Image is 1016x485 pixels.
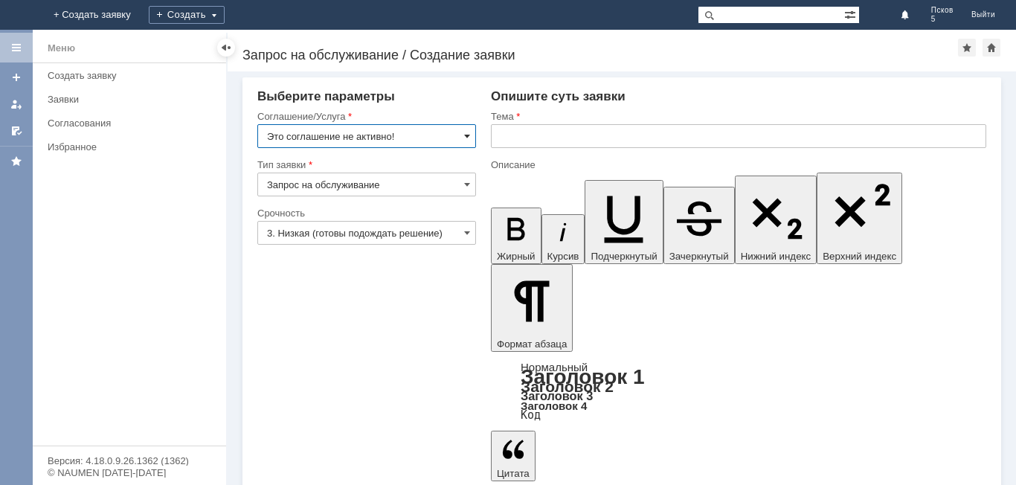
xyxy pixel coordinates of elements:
a: Согласования [42,112,223,135]
div: Тема [491,112,983,121]
span: 5 [931,15,954,24]
div: Соглашение/Услуга [257,112,473,121]
a: Создать заявку [42,64,223,87]
a: Нормальный [521,361,588,373]
a: Создать заявку [4,65,28,89]
div: Срочность [257,208,473,218]
span: Выберите параметры [257,89,395,103]
span: Жирный [497,251,536,262]
div: Создать [149,6,225,24]
div: Меню [48,39,75,57]
span: Расширенный поиск [844,7,859,21]
span: Зачеркнутый [669,251,729,262]
div: Сделать домашней страницей [983,39,1000,57]
div: Избранное [48,141,201,152]
div: Запрос на обслуживание / Создание заявки [242,48,958,62]
a: Заголовок 3 [521,389,593,402]
div: Тип заявки [257,160,473,170]
button: Нижний индекс [735,176,817,264]
span: Нижний индекс [741,251,811,262]
div: Заявки [48,94,217,105]
button: Подчеркнутый [585,180,663,264]
span: Курсив [547,251,579,262]
a: Заголовок 1 [521,365,645,388]
span: Опишите суть заявки [491,89,626,103]
a: Заголовок 4 [521,399,587,412]
div: Описание [491,160,983,170]
div: Добавить в избранное [958,39,976,57]
div: Скрыть меню [217,39,235,57]
div: Согласования [48,118,217,129]
span: Цитата [497,468,530,479]
div: Формат абзаца [491,362,986,420]
div: Версия: 4.18.0.9.26.1362 (1362) [48,456,211,466]
a: Код [521,408,541,422]
button: Зачеркнутый [663,187,735,264]
div: © NAUMEN [DATE]-[DATE] [48,468,211,478]
div: Создать заявку [48,70,217,81]
span: Псков [931,6,954,15]
button: Курсив [541,214,585,264]
a: Заголовок 2 [521,378,614,395]
a: Мои заявки [4,92,28,116]
span: Верхний индекс [823,251,896,262]
button: Формат абзаца [491,264,573,352]
button: Жирный [491,208,541,264]
span: Подчеркнутый [591,251,657,262]
button: Цитата [491,431,536,481]
span: Формат абзаца [497,338,567,350]
a: Мои согласования [4,119,28,143]
a: Заявки [42,88,223,111]
button: Верхний индекс [817,173,902,264]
